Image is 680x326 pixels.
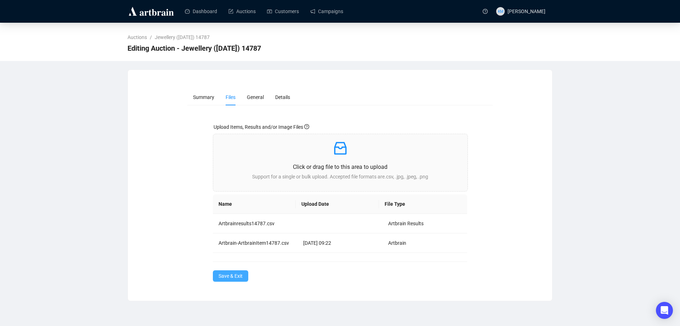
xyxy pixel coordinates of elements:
[213,134,468,191] span: inboxClick or drag file to this area to uploadSupport for a single or bulk upload. Accepted file ...
[275,94,290,100] span: Details
[193,94,214,100] span: Summary
[127,43,261,54] span: Editing Auction - Jewellery (18 September 2025) 14787
[228,2,256,21] a: Auctions
[310,2,343,21] a: Campaigns
[214,124,309,130] span: Upload Items, Results and/or Image Files
[213,214,298,233] td: Artbrainresults14787.csv
[296,194,379,214] th: Upload Date
[185,2,217,21] a: Dashboard
[219,162,462,171] p: Click or drag file to this area to upload
[213,194,296,214] th: Name
[297,233,382,253] td: [DATE] 09:22
[332,140,349,157] span: inbox
[247,94,264,100] span: General
[213,233,298,253] td: Artbrain-ArtbrainItem14787.csv
[498,8,503,14] span: KM
[508,9,545,14] span: [PERSON_NAME]
[219,173,462,181] p: Support for a single or bulk upload. Accepted file formats are .csv, .jpg, .jpeg, .png
[388,221,424,226] span: Artbrain Results
[226,94,236,100] span: Files
[388,240,406,246] span: Artbrain
[127,6,175,17] img: logo
[150,33,152,41] li: /
[304,124,309,129] span: question-circle
[126,33,148,41] a: Auctions
[153,33,211,41] a: Jewellery ([DATE]) 14787
[656,302,673,319] div: Open Intercom Messenger
[213,270,248,282] button: Save & Exit
[267,2,299,21] a: Customers
[219,272,243,280] span: Save & Exit
[379,194,462,214] th: File Type
[483,9,488,14] span: question-circle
